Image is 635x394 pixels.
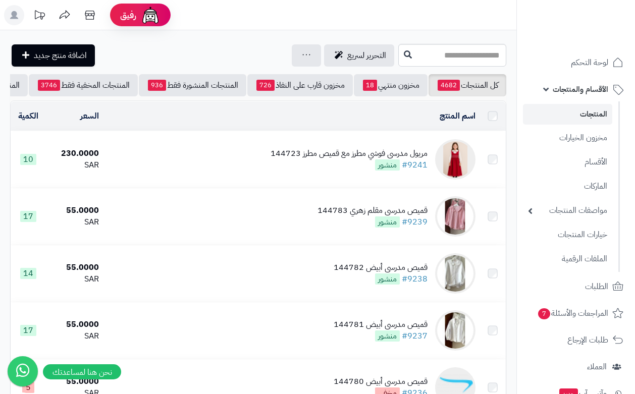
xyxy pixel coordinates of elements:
a: الماركات [523,176,612,197]
img: ai-face.png [140,5,161,25]
a: مواصفات المنتجات [523,200,612,221]
a: المراجعات والأسئلة7 [523,301,629,325]
span: 14 [20,268,36,279]
div: 55.0000 [50,376,99,387]
span: 4682 [438,80,460,91]
a: اضافة منتج جديد [12,44,95,67]
span: طلبات الإرجاع [567,333,608,347]
span: التحرير لسريع [347,49,386,62]
div: 55.0000 [50,319,99,330]
div: 55.0000 [50,262,99,273]
div: 55.0000 [50,205,99,216]
a: لوحة التحكم [523,50,629,75]
img: قميص مدرسي أبيض 144781 [435,310,475,351]
div: SAR [50,216,99,228]
a: تحديثات المنصة [27,5,52,28]
span: 18 [363,80,377,91]
span: الطلبات [585,279,608,294]
a: المنتجات المخفية فقط3746 [29,74,138,96]
a: الطلبات [523,274,629,299]
div: 230.0000 [50,148,99,159]
div: مريول مدرسي فوشي مطرز مع قميص مطرز 144723 [271,148,428,159]
div: قميص مدرسي مقلم زهري 144783 [317,205,428,216]
a: مخزون قارب على النفاذ726 [247,74,353,96]
a: خيارات المنتجات [523,224,612,246]
a: #9238 [402,273,428,285]
div: SAR [50,159,99,171]
a: مخزون الخيارات [523,127,612,149]
a: العملاء [523,355,629,379]
img: قميص مدرسي مقلم زهري 144783 [435,196,475,237]
span: منشور [375,273,400,285]
a: #9239 [402,216,428,228]
div: قميص مدرسي أبيض 144782 [334,262,428,273]
div: قميص مدرسي أبيض 144781 [334,319,428,330]
span: لوحة التحكم [571,55,608,70]
div: قميص مدرسي أبيض 144780 [334,376,428,387]
span: 17 [20,211,36,222]
a: الملفات الرقمية [523,248,612,270]
a: المنتجات [523,104,612,125]
a: طلبات الإرجاع [523,328,629,352]
span: المراجعات والأسئلة [537,306,608,320]
span: 936 [148,80,166,91]
a: المنتجات المنشورة فقط936 [139,74,246,96]
a: التحرير لسريع [324,44,394,67]
a: الأقسام [523,151,612,173]
span: منشور [375,330,400,342]
img: قميص مدرسي أبيض 144782 [435,253,475,294]
a: كل المنتجات4682 [429,74,506,96]
span: 7 [538,308,550,319]
div: SAR [50,273,99,285]
span: الأقسام والمنتجات [553,82,608,96]
a: الكمية [18,110,38,122]
a: #9237 [402,330,428,342]
span: 10 [20,154,36,165]
span: 17 [20,325,36,336]
span: 3746 [38,80,60,91]
span: رفيق [120,9,136,21]
a: #9241 [402,159,428,171]
a: السعر [80,110,99,122]
span: منشور [375,216,400,228]
img: مريول مدرسي فوشي مطرز مع قميص مطرز 144723 [435,139,475,180]
a: مخزون منتهي18 [354,74,428,96]
span: 726 [256,80,275,91]
a: اسم المنتج [440,110,475,122]
span: اضافة منتج جديد [34,49,87,62]
div: SAR [50,330,99,342]
span: العملاء [587,360,607,374]
span: منشور [375,159,400,171]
